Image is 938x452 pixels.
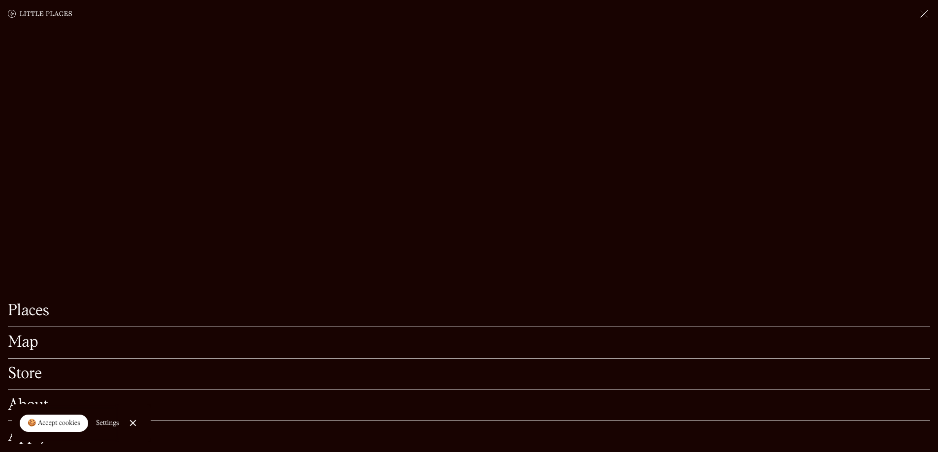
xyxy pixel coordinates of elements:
div: 🍪 Accept cookies [28,419,80,428]
a: Map [8,335,930,350]
a: About [8,398,930,413]
div: Settings [96,420,119,426]
div: Close Cookie Popup [132,423,133,423]
a: Store [8,366,930,382]
a: 🍪 Accept cookies [20,415,88,432]
a: Apply [8,429,930,444]
a: Places [8,303,930,319]
a: Settings [96,412,119,434]
a: Close Cookie Popup [123,413,143,433]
